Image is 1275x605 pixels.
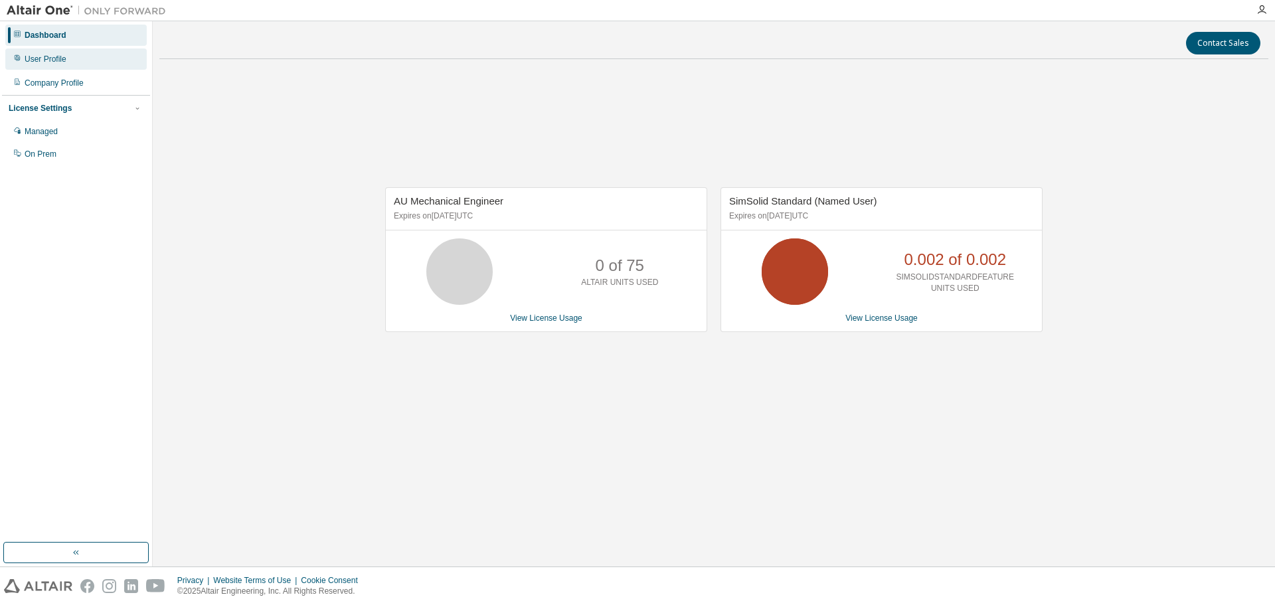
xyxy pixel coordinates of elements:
p: © 2025 Altair Engineering, Inc. All Rights Reserved. [177,586,366,597]
p: SIMSOLIDSTANDARDFEATURE UNITS USED [896,272,1014,294]
div: User Profile [25,54,66,64]
img: linkedin.svg [124,579,138,593]
div: Company Profile [25,78,84,88]
span: SimSolid Standard (Named User) [729,195,877,207]
div: Managed [25,126,58,137]
div: License Settings [9,103,72,114]
p: 0 of 75 [596,254,644,277]
div: Cookie Consent [301,575,365,586]
a: View License Usage [510,313,582,323]
div: Dashboard [25,30,66,41]
p: Expires on [DATE] UTC [394,211,695,222]
a: View License Usage [845,313,918,323]
div: Website Terms of Use [213,575,301,586]
p: Expires on [DATE] UTC [729,211,1031,222]
p: 0.002 of 0.002 [904,248,1006,271]
img: facebook.svg [80,579,94,593]
img: youtube.svg [146,579,165,593]
img: altair_logo.svg [4,579,72,593]
div: Privacy [177,575,213,586]
img: instagram.svg [102,579,116,593]
div: On Prem [25,149,56,159]
img: Altair One [7,4,173,17]
span: AU Mechanical Engineer [394,195,503,207]
p: ALTAIR UNITS USED [581,277,658,288]
button: Contact Sales [1186,32,1260,54]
